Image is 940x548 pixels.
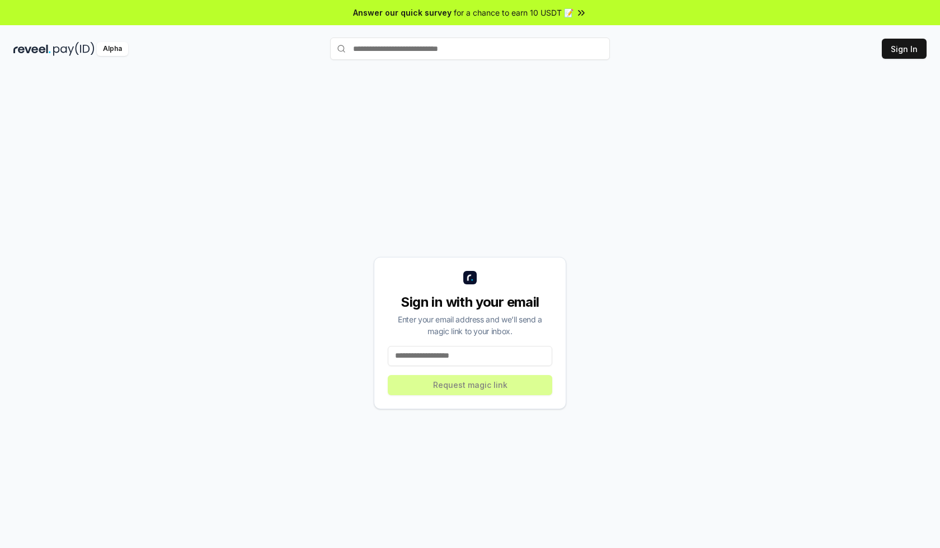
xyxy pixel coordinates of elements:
[353,7,452,18] span: Answer our quick survey
[53,42,95,56] img: pay_id
[13,42,51,56] img: reveel_dark
[882,39,927,59] button: Sign In
[454,7,574,18] span: for a chance to earn 10 USDT 📝
[463,271,477,284] img: logo_small
[388,313,552,337] div: Enter your email address and we’ll send a magic link to your inbox.
[97,42,128,56] div: Alpha
[388,293,552,311] div: Sign in with your email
